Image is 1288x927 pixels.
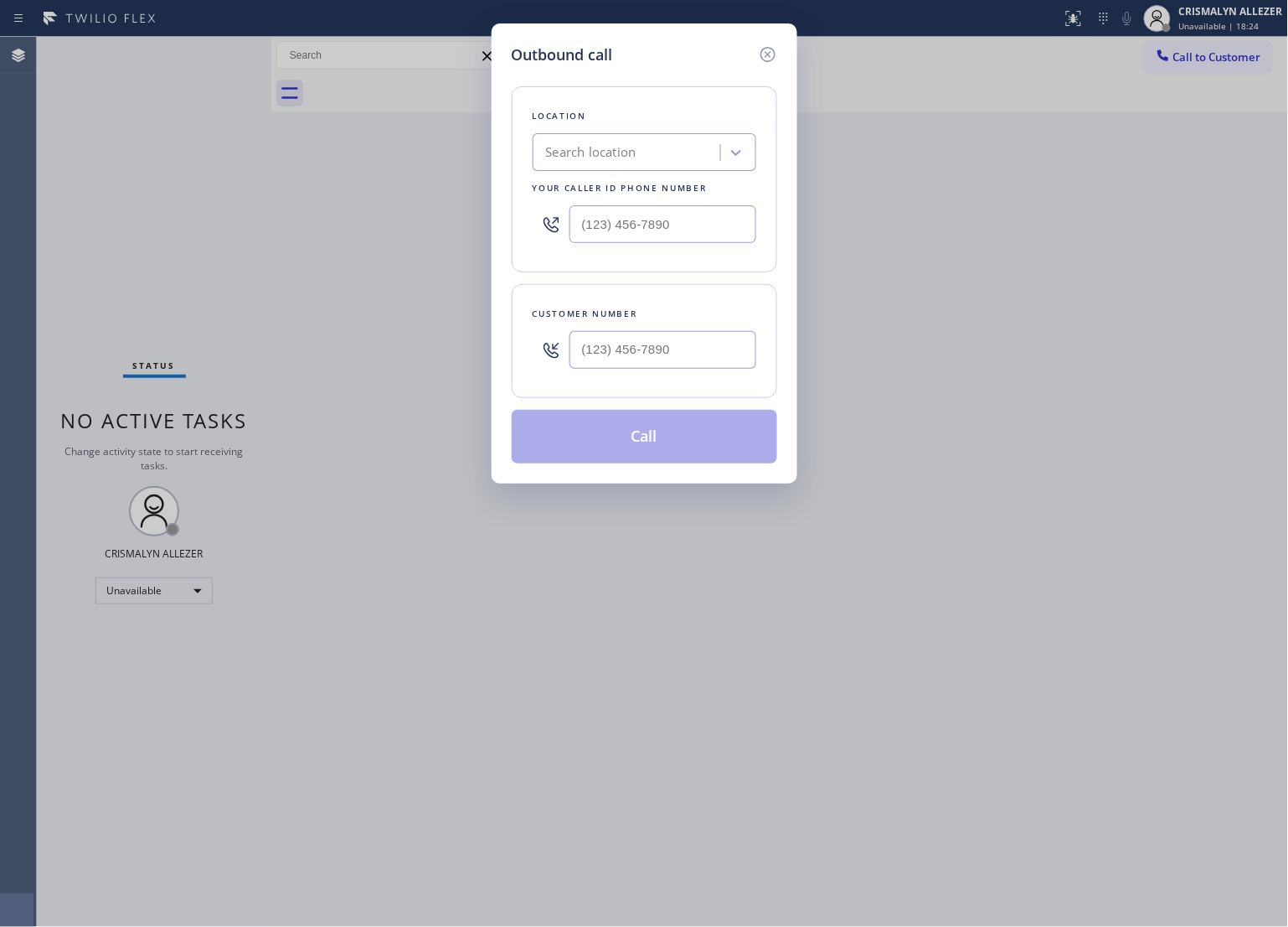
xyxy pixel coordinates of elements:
[569,205,756,243] input: (123) 456-7890
[533,305,756,323] div: Customer number
[512,44,613,66] h5: Outbound call
[546,143,636,163] div: Search location
[569,331,756,369] input: (123) 456-7890
[533,179,756,197] div: Your caller id phone number
[533,107,756,125] div: Location
[512,410,777,463] button: Call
